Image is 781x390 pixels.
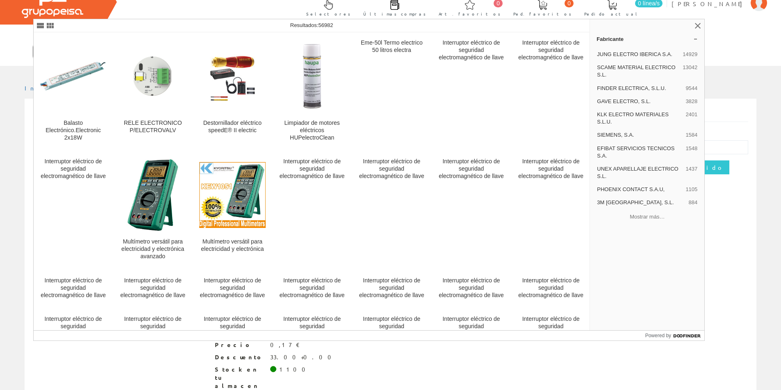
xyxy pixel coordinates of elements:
span: PHOENIX CONTACT S.A.U, [597,186,682,193]
div: Interruptor eléctrico de seguridad electromagnético de llave [279,316,345,338]
span: 884 [689,199,698,206]
a: Powered by [645,331,705,340]
span: Pedido actual [584,10,640,18]
div: Interruptor eléctrico de seguridad electromagnético de llave [40,277,106,299]
a: Multímetro versátil para electricidad y electrónica Multímetro versátil para electricidad y elect... [193,151,272,270]
span: Descuento [215,353,264,361]
div: Interruptor eléctrico de seguridad electromagnético de llave [359,158,425,180]
div: Multímetro versátil para electricidad y electrónica [199,238,265,253]
div: Interruptor eléctrico de seguridad electromagnético de llave [518,158,584,180]
span: Ped. favoritos [513,10,572,18]
span: KLK ELECTRO MATERIALES S.L.U. [597,111,682,126]
span: 13042 [683,64,697,79]
a: Destornillador eléctrico speedE® II electric Destornillador eléctrico speedE® II electric [193,33,272,151]
div: Multímetro versátil para electricidad y electrónica avanzado [120,238,186,260]
span: 1105 [685,186,697,193]
a: Interruptor eléctrico de seguridad electromagnético de llave [273,309,352,347]
div: Interruptor eléctrico de seguridad electromagnético de llave [359,316,425,338]
span: Resultados: [290,22,333,28]
span: Art. favoritos [439,10,501,18]
a: Interruptor eléctrico de seguridad electromagnético de llave [193,309,272,347]
div: Balasto Electrónico.Electronic 2x18W [40,119,106,142]
span: 9544 [685,85,697,92]
span: Precio [215,341,264,349]
div: Interruptor eléctrico de seguridad electromagnético de llave [438,39,504,61]
div: 0,17 € [270,341,300,349]
a: RELE ELECTRONICO P/ELECTROVALV RELE ELECTRONICO P/ELECTROVALV [113,33,192,151]
div: Interruptor eléctrico de seguridad electromagnético de llave [120,316,186,338]
a: Interruptor eléctrico de seguridad electromagnético de llave [511,151,590,270]
a: Interruptor eléctrico de seguridad electromagnético de llave [432,309,511,347]
a: Interruptor eléctrico de seguridad electromagnético de llave [34,151,113,270]
div: Interruptor eléctrico de seguridad electromagnético de llave [438,277,504,299]
img: Destornillador eléctrico speedE® II electric [199,52,265,101]
div: Interruptor eléctrico de seguridad electromagnético de llave [518,277,584,299]
span: UNEX APARELLAJE ELECTRICO S.L. [597,165,682,180]
span: 1548 [685,145,697,160]
a: Interruptor eléctrico de seguridad electromagnético de llave [273,271,352,309]
a: Interruptor eléctrico de seguridad electromagnético de llave [511,309,590,347]
span: Powered by [645,332,671,339]
a: Interruptor eléctrico de seguridad electromagnético de llave [34,271,113,309]
a: Interruptor eléctrico de seguridad electromagnético de llave [352,309,431,347]
span: 3M [GEOGRAPHIC_DATA], S.L. [597,199,685,206]
a: Limpiador de motores eléctricos HUPelectroClean Limpiador de motores eléctricos HUPelectroClean [273,33,352,151]
div: RELE ELECTRONICO P/ELECTROVALV [120,119,186,134]
span: 56982 [318,22,333,28]
div: Interruptor eléctrico de seguridad electromagnético de llave [279,158,345,180]
span: JUNG ELECTRO IBERICA S.A. [597,51,679,58]
a: Interruptor eléctrico de seguridad electromagnético de llave [432,151,511,270]
div: Interruptor eléctrico de seguridad electromagnético de llave [40,316,106,338]
img: Balasto Electrónico.Electronic 2x18W [40,62,106,90]
div: 33.00+0.00 [270,353,336,361]
span: EFIBAT SERVICIOS TECNICOS S.A. [597,145,682,160]
img: Multímetro versátil para electricidad y electrónica avanzado [120,159,186,231]
div: Interruptor eléctrico de seguridad electromagnético de llave [518,316,584,338]
span: FINDER ELECTRICA, S.L.U. [597,85,682,92]
div: Interruptor eléctrico de seguridad electromagnético de llave [518,39,584,61]
a: Inicio [25,84,59,92]
a: Interruptor eléctrico de seguridad electromagnético de llave [273,151,352,270]
a: Interruptor eléctrico de seguridad electromagnético de llave [432,33,511,151]
a: Interruptor eléctrico de seguridad electromagnético de llave [113,271,192,309]
div: Interruptor eléctrico de seguridad electromagnético de llave [199,277,265,299]
a: Interruptor eléctrico de seguridad electromagnético de llave [352,151,431,270]
img: Limpiador de motores eléctricos HUPelectroClean [279,43,345,109]
a: Interruptor eléctrico de seguridad electromagnético de llave [193,271,272,309]
div: Eme-50l Termo electrico 50 litros electra [359,39,425,54]
span: 1584 [685,131,697,139]
a: Multímetro versátil para electricidad y electrónica avanzado Multímetro versátil para electricida... [113,151,192,270]
span: SIEMENS, S.A. [597,131,682,139]
div: Interruptor eléctrico de seguridad electromagnético de llave [438,158,504,180]
a: Interruptor eléctrico de seguridad electromagnético de llave [34,309,113,347]
a: Interruptor eléctrico de seguridad electromagnético de llave [352,271,431,309]
div: Destornillador eléctrico speedE® II electric [199,119,265,134]
a: Interruptor eléctrico de seguridad electromagnético de llave [113,309,192,347]
a: Fabricante [590,32,704,45]
span: GAVE ELECTRO, S.L. [597,98,682,105]
a: Balasto Electrónico.Electronic 2x18W Balasto Electrónico.Electronic 2x18W [34,33,113,151]
span: 2401 [685,111,697,126]
div: Interruptor eléctrico de seguridad electromagnético de llave [438,316,504,338]
div: Interruptor eléctrico de seguridad electromagnético de llave [120,277,186,299]
span: 3828 [685,98,697,105]
div: Interruptor eléctrico de seguridad electromagnético de llave [359,277,425,299]
span: Selectores [306,10,351,18]
span: Últimas compras [363,10,426,18]
a: Interruptor eléctrico de seguridad electromagnético de llave [511,271,590,309]
div: 1100 [279,365,310,374]
div: Interruptor eléctrico de seguridad electromagnético de llave [199,316,265,338]
img: RELE ELECTRONICO P/ELECTROVALV [120,43,186,109]
div: Interruptor eléctrico de seguridad electromagnético de llave [40,158,106,180]
div: Limpiador de motores eléctricos HUPelectroClean [279,119,345,142]
button: Mostrar más… [593,210,701,224]
div: Interruptor eléctrico de seguridad electromagnético de llave [279,277,345,299]
span: 14929 [683,51,697,58]
span: Stock en tu almacen [215,365,264,390]
a: Interruptor eléctrico de seguridad electromagnético de llave [432,271,511,309]
img: Multímetro versátil para electricidad y electrónica [199,162,265,228]
span: 1437 [685,165,697,180]
a: Eme-50l Termo electrico 50 litros electra [352,33,431,151]
a: Interruptor eléctrico de seguridad electromagnético de llave [511,33,590,151]
span: SCAME MATERIAL ELECTRICO S.L. [597,64,679,79]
